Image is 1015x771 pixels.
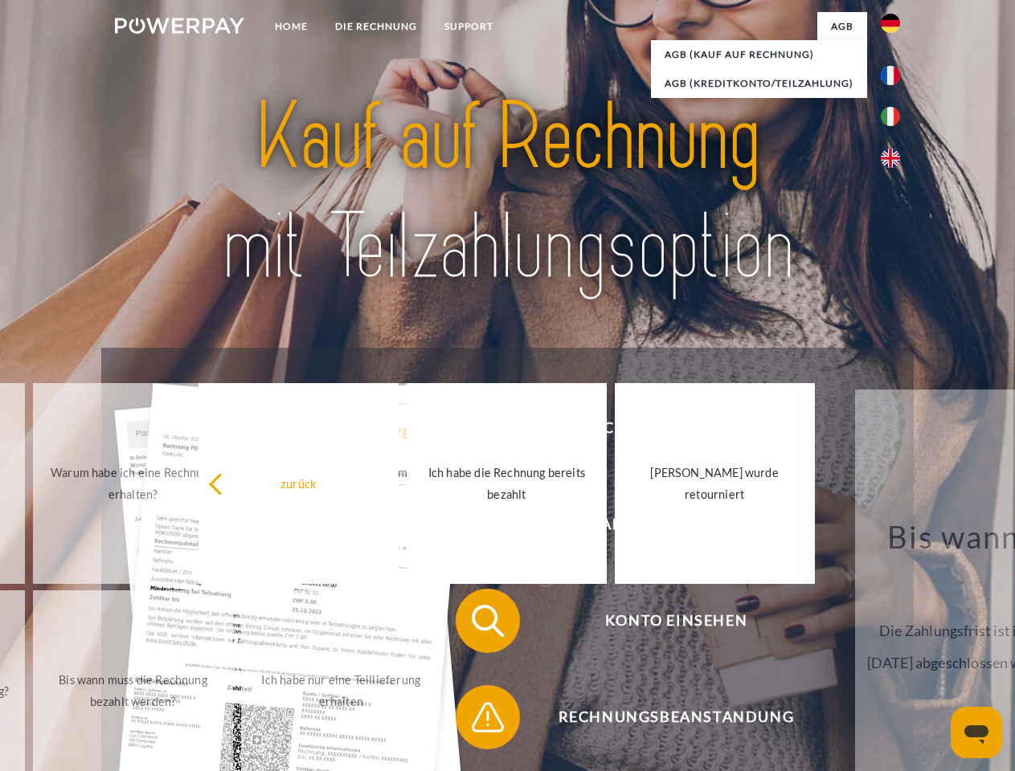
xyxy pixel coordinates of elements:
[624,462,805,505] div: [PERSON_NAME] wurde retourniert
[43,462,223,505] div: Warum habe ich eine Rechnung erhalten?
[479,685,873,749] span: Rechnungsbeanstandung
[43,669,223,712] div: Bis wann muss die Rechnung bezahlt werden?
[456,589,874,653] button: Konto einsehen
[321,12,431,41] a: DIE RECHNUNG
[261,12,321,41] a: Home
[468,601,508,641] img: qb_search.svg
[881,66,900,85] img: fr
[416,462,597,505] div: Ich habe die Rechnung bereits bezahlt
[881,14,900,33] img: de
[651,69,867,98] a: AGB (Kreditkonto/Teilzahlung)
[881,149,900,168] img: en
[479,589,873,653] span: Konto einsehen
[251,669,432,712] div: Ich habe nur eine Teillieferung erhalten
[651,40,867,69] a: AGB (Kauf auf Rechnung)
[881,107,900,126] img: it
[468,697,508,737] img: qb_warning.svg
[153,77,862,308] img: title-powerpay_de.svg
[115,18,244,34] img: logo-powerpay-white.svg
[817,12,867,41] a: agb
[951,707,1002,758] iframe: Schaltfläche zum Öffnen des Messaging-Fensters
[208,472,389,494] div: zurück
[431,12,507,41] a: SUPPORT
[456,685,874,749] button: Rechnungsbeanstandung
